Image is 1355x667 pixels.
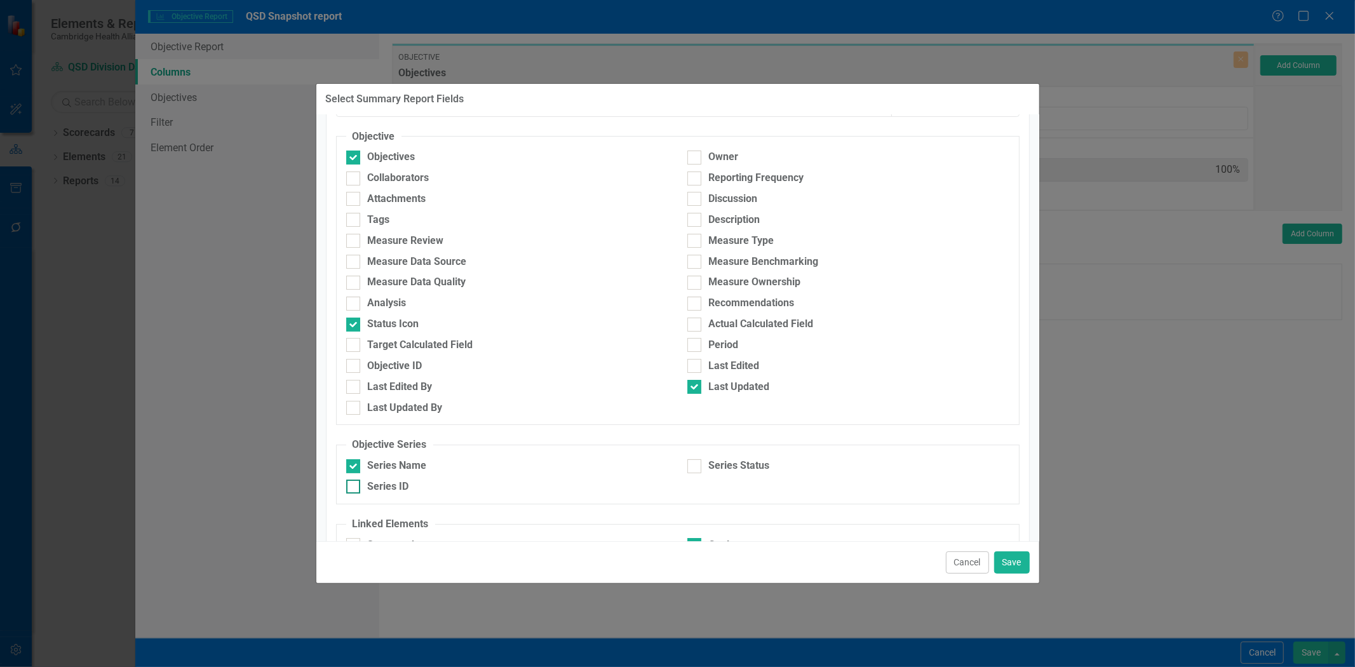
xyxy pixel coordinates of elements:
div: Objectives [368,150,415,165]
div: Owner [709,150,739,165]
div: Measure Review [368,234,444,248]
div: Target Calculated Field [368,338,473,353]
div: Analysis [368,296,407,311]
div: Measure Data Quality [368,275,466,290]
div: Discussion [709,192,758,206]
div: Objective ID [368,359,422,374]
legend: Objective [346,130,401,144]
div: Period [709,338,739,353]
div: Tags [368,213,390,227]
div: Recommendations [709,296,795,311]
div: Series ID [368,480,409,494]
div: Measure Benchmarking [709,255,819,269]
div: Series Name [368,459,427,473]
div: Measure Type [709,234,774,248]
div: Last Edited [709,359,760,374]
div: Description [709,213,760,227]
legend: Linked Elements [346,517,435,532]
div: Reporting Frequency [709,171,804,185]
div: Scorecard [368,538,415,553]
div: Measure Ownership [709,275,801,290]
div: Goals [709,538,735,553]
legend: Objective Series [346,438,433,452]
div: Select Summary Report Fields [326,93,464,105]
div: Actual Calculated Field [709,317,814,332]
div: Series Status [709,459,770,473]
div: Last Edited By [368,380,433,394]
button: Save [994,551,1030,574]
div: Last Updated By [368,401,443,415]
div: Measure Data Source [368,255,467,269]
div: Collaborators [368,171,429,185]
div: Status Icon [368,317,419,332]
div: Attachments [368,192,426,206]
div: Last Updated [709,380,770,394]
button: Cancel [946,551,989,574]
